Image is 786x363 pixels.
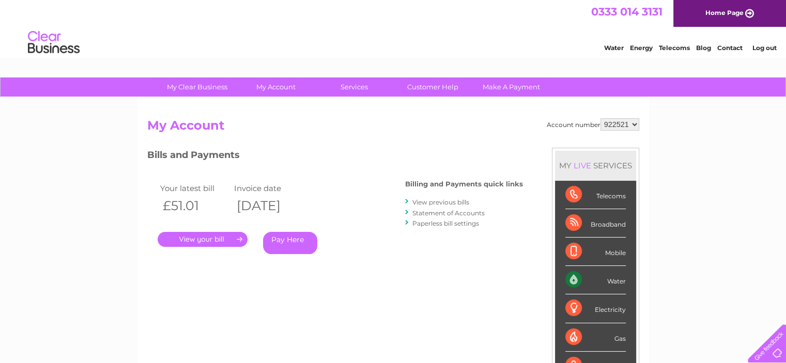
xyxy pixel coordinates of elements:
[565,323,626,352] div: Gas
[565,181,626,209] div: Telecoms
[412,219,479,227] a: Paperless bill settings
[565,266,626,294] div: Water
[147,118,639,138] h2: My Account
[158,195,232,216] th: £51.01
[696,44,711,52] a: Blog
[752,44,776,52] a: Log out
[555,151,636,180] div: MY SERVICES
[591,5,662,18] a: 0333 014 3131
[412,209,485,217] a: Statement of Accounts
[147,148,523,166] h3: Bills and Payments
[547,118,639,131] div: Account number
[232,195,306,216] th: [DATE]
[263,232,317,254] a: Pay Here
[155,77,240,97] a: My Clear Business
[565,209,626,238] div: Broadband
[232,181,306,195] td: Invoice date
[158,232,248,247] a: .
[233,77,318,97] a: My Account
[717,44,743,52] a: Contact
[659,44,690,52] a: Telecoms
[565,238,626,266] div: Mobile
[390,77,475,97] a: Customer Help
[27,27,80,58] img: logo.png
[158,181,232,195] td: Your latest bill
[469,77,554,97] a: Make A Payment
[565,294,626,323] div: Electricity
[312,77,397,97] a: Services
[604,44,624,52] a: Water
[630,44,653,52] a: Energy
[572,161,593,170] div: LIVE
[405,180,523,188] h4: Billing and Payments quick links
[149,6,638,50] div: Clear Business is a trading name of Verastar Limited (registered in [GEOGRAPHIC_DATA] No. 3667643...
[412,198,469,206] a: View previous bills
